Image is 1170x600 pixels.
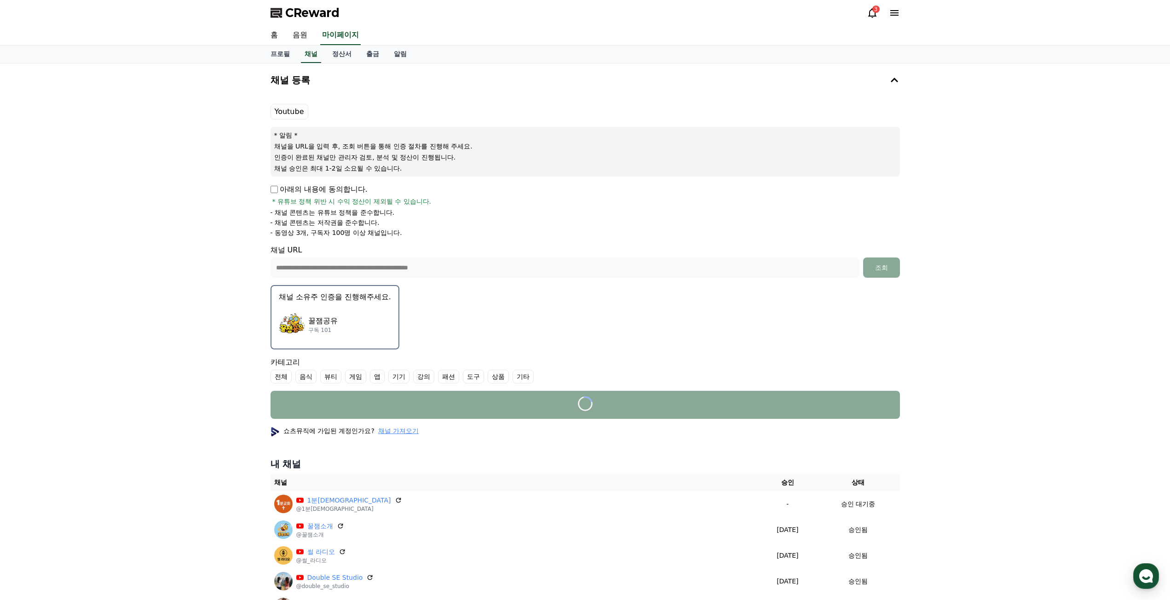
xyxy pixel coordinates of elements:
button: 채널 소유주 인증을 진행해주세요. 꿀잼공유 꿀잼공유 구독 101 [271,285,399,349]
h4: 채널 등록 [271,75,311,85]
p: 채널 소유주 인증을 진행해주세요. [279,291,391,303]
a: 출금 [359,46,386,63]
a: 1분[DEMOGRAPHIC_DATA] [307,496,391,505]
label: 기기 [388,370,409,383]
th: 승인 [759,474,817,491]
span: 대화 [84,306,95,313]
p: 구독 101 [308,326,338,334]
img: Double SE Studio [274,572,293,590]
div: 3 [872,6,880,13]
th: 채널 [271,474,759,491]
label: 게임 [345,370,366,383]
p: - [762,499,813,509]
a: 홈 [263,26,285,45]
a: 프로필 [263,46,297,63]
p: 쇼츠뮤직에 가입된 계정인가요? [271,426,419,435]
a: 대화 [61,291,119,314]
p: - 채널 콘텐츠는 유튜브 정책을 준수합니다. [271,208,395,217]
p: 승인 대기중 [841,499,875,509]
img: 꿀잼소개 [274,520,293,539]
p: 승인됨 [848,551,868,560]
label: 강의 [413,370,434,383]
p: @꿀잼소개 [296,531,344,538]
div: 조회 [867,263,896,272]
button: 채널 등록 [267,67,904,93]
img: 1분교회 [274,495,293,513]
a: 3 [867,7,878,18]
a: CReward [271,6,340,20]
a: 음원 [285,26,315,45]
label: 뷰티 [320,370,341,383]
label: 상품 [488,370,509,383]
a: 썰 라디오 [307,547,335,557]
p: 승인됨 [848,577,868,586]
div: 채널 URL [271,245,900,278]
span: CReward [285,6,340,20]
label: 음식 [295,370,317,383]
p: 인증이 완료된 채널만 관리자 검토, 분석 및 정산이 진행됩니다. [274,153,896,162]
button: 채널 가져오기 [378,426,419,435]
label: 앱 [370,370,385,383]
p: - 채널 콘텐츠는 저작권을 준수합니다. [271,218,380,227]
p: - 동영상 3개, 구독자 100명 이상 채널입니다. [271,228,402,237]
p: [DATE] [762,525,813,535]
label: 패션 [438,370,459,383]
a: 알림 [386,46,414,63]
p: @썰_라디오 [296,557,346,564]
p: 채널을 URL을 입력 후, 조회 버튼을 통해 인증 절차를 진행해 주세요. [274,142,896,151]
span: 설정 [142,305,153,313]
label: Youtube [271,104,308,120]
img: profile [271,427,280,436]
th: 상태 [817,474,899,491]
p: [DATE] [762,577,813,586]
img: 썰 라디오 [274,546,293,565]
a: 정산서 [325,46,359,63]
span: * 유튜브 정책 위반 시 수익 정산이 제외될 수 있습니다. [272,197,432,206]
a: 홈 [3,291,61,314]
p: @1분[DEMOGRAPHIC_DATA] [296,505,402,513]
a: 꿀잼소개 [307,521,333,531]
label: 도구 [463,370,484,383]
a: 채널 [301,46,321,63]
p: @double_se_studio [296,583,374,590]
a: Double SE Studio [307,573,363,583]
label: 전체 [271,370,292,383]
a: 설정 [119,291,177,314]
p: 아래의 내용에 동의합니다. [271,184,368,195]
div: 카테고리 [271,357,900,383]
img: 꿀잼공유 [279,312,305,337]
p: 꿀잼공유 [308,315,338,326]
button: 조회 [863,257,900,278]
p: 채널 승인은 최대 1-2일 소요될 수 있습니다. [274,164,896,173]
span: 홈 [29,305,35,313]
h4: 내 채널 [271,457,900,470]
a: 마이페이지 [320,26,361,45]
p: 승인됨 [848,525,868,535]
label: 기타 [513,370,534,383]
p: [DATE] [762,551,813,560]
